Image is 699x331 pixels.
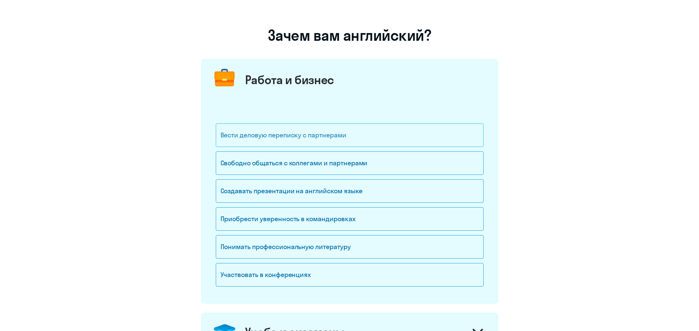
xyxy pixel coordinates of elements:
h1: Зачем вам английский? [201,26,498,44]
div: Понимать профессиональную литературу [216,235,484,259]
div: Создавать презентации на английском языке [216,179,484,203]
div: Работа и бизнес [245,72,334,87]
div: Свободно общаться с коллегами и партнерами [216,151,484,175]
div: Приобрести уверенность в командировках [216,207,484,231]
div: Участвовать в конференциях [216,263,484,287]
div: Вести деловую переписку с партнерами [216,123,484,147]
img: briefcase.png [211,65,238,92]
